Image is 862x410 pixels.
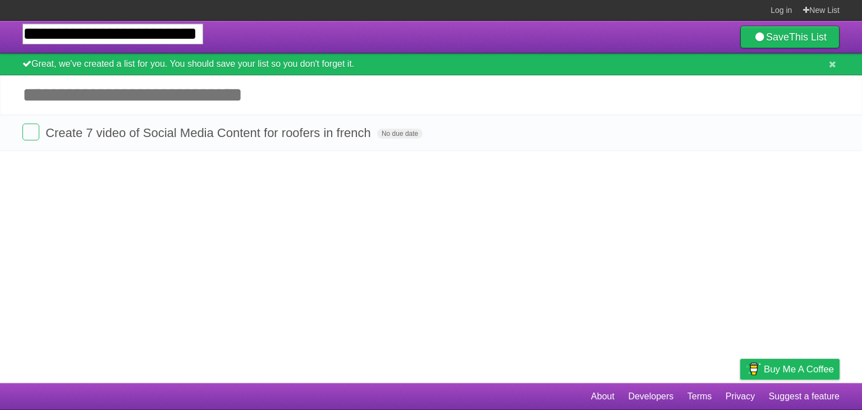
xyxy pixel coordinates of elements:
[377,129,423,139] span: No due date
[45,126,374,140] span: Create 7 video of Social Media Content for roofers in french
[726,386,755,407] a: Privacy
[789,31,827,43] b: This List
[764,359,834,379] span: Buy me a coffee
[22,124,39,140] label: Done
[687,386,712,407] a: Terms
[740,359,840,380] a: Buy me a coffee
[740,26,840,48] a: SaveThis List
[769,386,840,407] a: Suggest a feature
[591,386,615,407] a: About
[746,359,761,379] img: Buy me a coffee
[628,386,673,407] a: Developers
